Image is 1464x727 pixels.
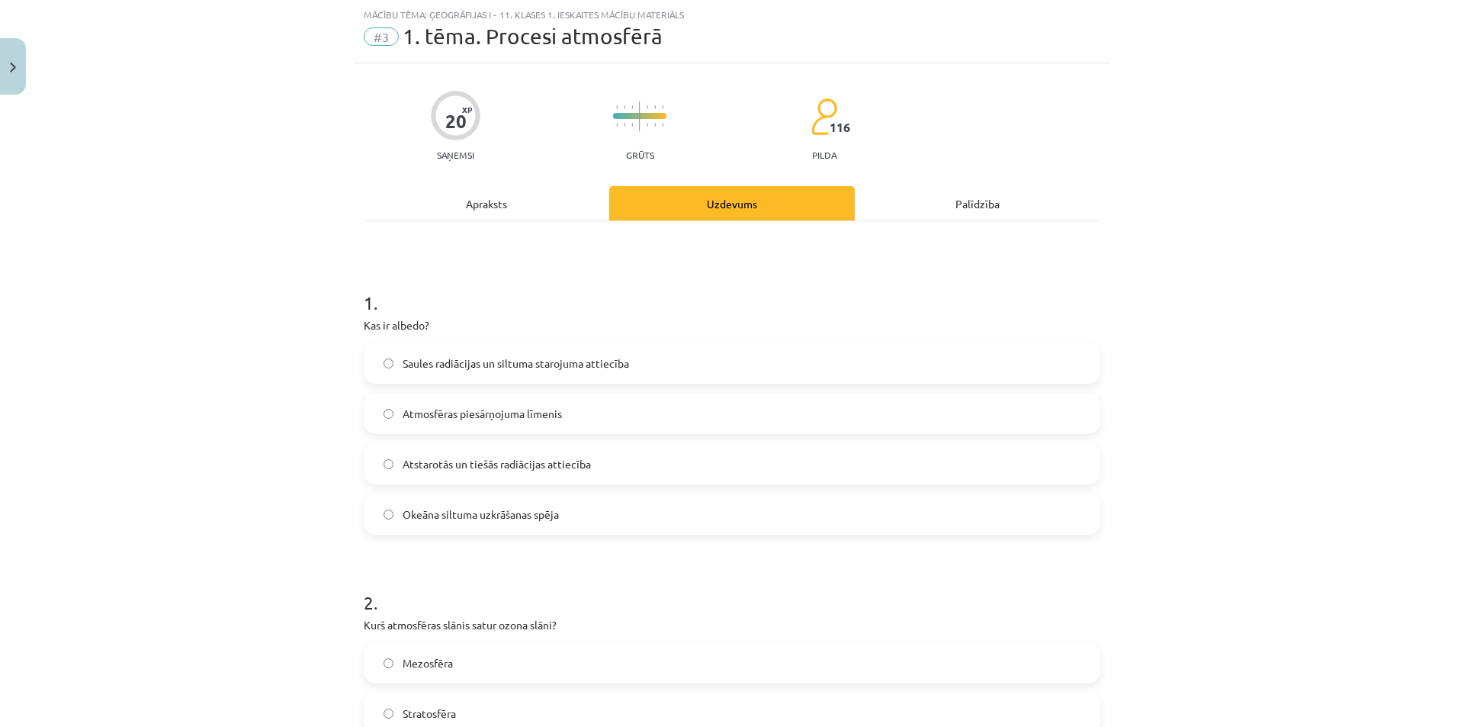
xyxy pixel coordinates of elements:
input: Saules radiācijas un siltuma starojuma attiecība [384,359,393,368]
div: Uzdevums [609,186,855,220]
input: Atmosfēras piesārņojuma līmenis [384,409,393,419]
span: Saules radiācijas un siltuma starojuma attiecība [403,355,629,372]
img: icon-close-lesson-0947bae3869378f0d4975bcd49f059093ad1ed9edebbc8119c70593378902aed.svg [10,63,16,72]
div: Palīdzība [855,186,1100,220]
input: Atstarotās un tiešās radiācijas attiecība [384,459,393,469]
span: 116 [830,121,850,134]
p: Kurš atmosfēras slānis satur ozona slāni? [364,617,1100,633]
h1: 2 . [364,565,1100,613]
span: 1. tēma. Procesi atmosfērā [403,24,663,49]
span: Atstarotās un tiešās radiācijas attiecība [403,456,591,472]
img: icon-short-line-57e1e144782c952c97e751825c79c345078a6d821885a25fce030b3d8c18986b.svg [662,105,663,109]
div: Mācību tēma: Ģeogrāfijas i - 11. klases 1. ieskaites mācību materiāls [364,9,1100,20]
span: XP [462,105,472,114]
img: icon-short-line-57e1e144782c952c97e751825c79c345078a6d821885a25fce030b3d8c18986b.svg [647,105,648,109]
span: Atmosfēras piesārņojuma līmenis [403,406,562,422]
img: icon-short-line-57e1e144782c952c97e751825c79c345078a6d821885a25fce030b3d8c18986b.svg [616,105,618,109]
div: 20 [445,111,467,132]
img: icon-short-line-57e1e144782c952c97e751825c79c345078a6d821885a25fce030b3d8c18986b.svg [654,123,656,127]
p: Saņemsi [431,150,480,160]
img: icon-short-line-57e1e144782c952c97e751825c79c345078a6d821885a25fce030b3d8c18986b.svg [631,105,633,109]
div: Apraksts [364,186,609,220]
input: Stratosfēra [384,709,393,719]
img: icon-short-line-57e1e144782c952c97e751825c79c345078a6d821885a25fce030b3d8c18986b.svg [624,123,625,127]
p: pilda [812,150,836,160]
span: Stratosfēra [403,706,456,722]
span: Okeāna siltuma uzkrāšanas spēja [403,507,559,523]
img: icon-short-line-57e1e144782c952c97e751825c79c345078a6d821885a25fce030b3d8c18986b.svg [631,123,633,127]
p: Grūts [626,150,654,160]
img: icon-long-line-d9ea69661e0d244f92f715978eff75569469978d946b2353a9bb055b3ed8787d.svg [639,101,640,131]
input: Mezosfēra [384,658,393,668]
img: icon-short-line-57e1e144782c952c97e751825c79c345078a6d821885a25fce030b3d8c18986b.svg [647,123,648,127]
img: icon-short-line-57e1e144782c952c97e751825c79c345078a6d821885a25fce030b3d8c18986b.svg [624,105,625,109]
img: icon-short-line-57e1e144782c952c97e751825c79c345078a6d821885a25fce030b3d8c18986b.svg [654,105,656,109]
input: Okeāna siltuma uzkrāšanas spēja [384,510,393,520]
h1: 1 . [364,265,1100,313]
p: Kas ir albedo? [364,317,1100,333]
img: icon-short-line-57e1e144782c952c97e751825c79c345078a6d821885a25fce030b3d8c18986b.svg [616,123,618,127]
img: icon-short-line-57e1e144782c952c97e751825c79c345078a6d821885a25fce030b3d8c18986b.svg [662,123,663,127]
span: #3 [364,27,399,46]
img: students-c634bb4e5e11cddfef0936a35e636f08e4e9abd3cc4e673bd6f9a4125e45ecb1.svg [811,98,837,136]
span: Mezosfēra [403,655,453,671]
